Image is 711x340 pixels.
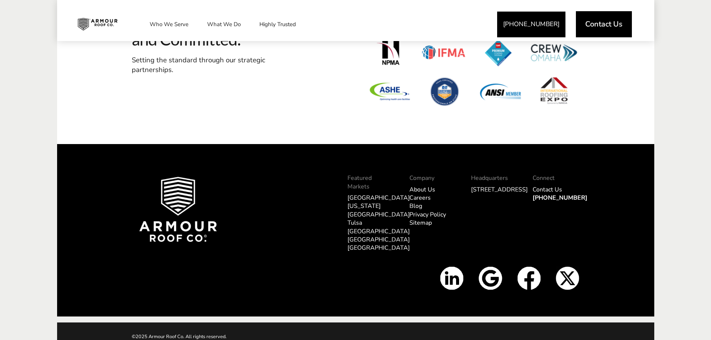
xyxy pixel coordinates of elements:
span: Contact Us [585,21,623,28]
a: [US_STATE][GEOGRAPHIC_DATA] [347,202,410,218]
a: [STREET_ADDRESS] [471,185,528,194]
a: What We Do [200,15,248,34]
a: Careers [409,194,431,202]
a: Contact Us [533,185,562,194]
a: Tulsa [347,219,362,227]
a: [PHONE_NUMBER] [533,194,587,202]
a: [GEOGRAPHIC_DATA] [347,227,410,235]
img: Industrial and Commercial Roofing Company | Armour Roof Co. [72,15,123,34]
p: Featured Markets [347,174,394,191]
a: Contact Us [576,11,632,37]
img: Linkedin Icon White [440,266,464,290]
img: X Icon White v2 [556,266,579,290]
img: Google Icon White [478,266,502,290]
a: [PHONE_NUMBER] [497,12,565,37]
span: Setting the standard through our strategic partnerships. [132,55,265,75]
a: Blog [409,202,422,210]
a: Sitemap [409,219,432,227]
a: Privacy Policy [409,210,446,219]
p: Company [409,174,456,182]
a: [GEOGRAPHIC_DATA] [347,244,410,252]
a: About Us [409,185,435,194]
a: Who We Serve [142,15,196,34]
a: [GEOGRAPHIC_DATA] [347,194,410,202]
img: Armour Roof Co Footer Logo 2025 [139,177,217,242]
img: Facbook icon white [517,266,541,290]
a: Highly Trusted [252,15,303,34]
p: Connect [533,174,579,182]
p: Headquarters [471,174,518,182]
a: [GEOGRAPHIC_DATA] [347,235,410,244]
